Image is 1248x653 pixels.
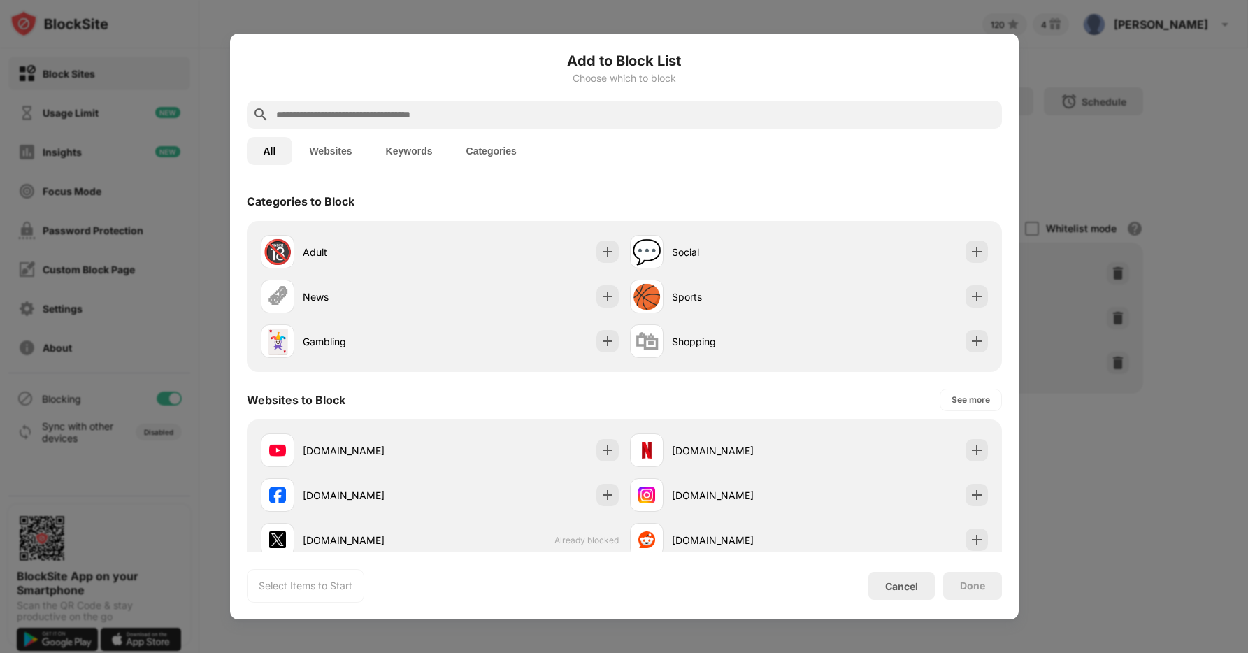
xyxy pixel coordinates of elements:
[632,238,661,266] div: 💬
[303,443,440,458] div: [DOMAIN_NAME]
[269,442,286,459] img: favicons
[269,487,286,503] img: favicons
[303,289,440,304] div: News
[638,531,655,548] img: favicons
[960,580,985,591] div: Done
[263,327,292,356] div: 🃏
[247,50,1002,71] h6: Add to Block List
[259,579,352,593] div: Select Items to Start
[672,443,809,458] div: [DOMAIN_NAME]
[369,137,450,165] button: Keywords
[632,282,661,311] div: 🏀
[303,334,440,349] div: Gambling
[303,488,440,503] div: [DOMAIN_NAME]
[952,393,990,407] div: See more
[554,535,619,545] span: Already blocked
[638,487,655,503] img: favicons
[247,393,345,407] div: Websites to Block
[885,580,918,592] div: Cancel
[635,327,659,356] div: 🛍
[266,282,289,311] div: 🗞
[672,488,809,503] div: [DOMAIN_NAME]
[303,533,440,547] div: [DOMAIN_NAME]
[672,334,809,349] div: Shopping
[247,137,293,165] button: All
[263,238,292,266] div: 🔞
[672,533,809,547] div: [DOMAIN_NAME]
[252,106,269,123] img: search.svg
[303,245,440,259] div: Adult
[247,194,354,208] div: Categories to Block
[247,73,1002,84] div: Choose which to block
[672,245,809,259] div: Social
[292,137,368,165] button: Websites
[672,289,809,304] div: Sports
[638,442,655,459] img: favicons
[269,531,286,548] img: favicons
[450,137,533,165] button: Categories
